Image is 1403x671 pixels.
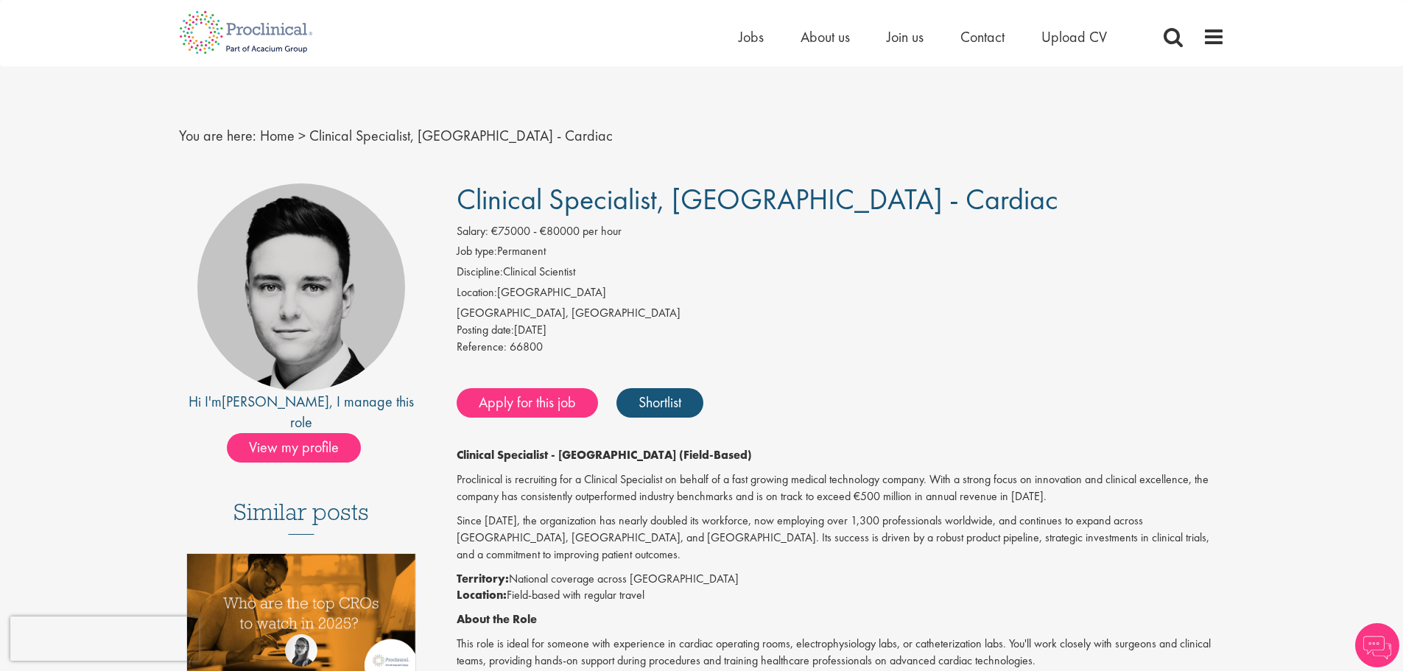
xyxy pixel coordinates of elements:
[739,27,764,46] a: Jobs
[457,322,514,337] span: Posting date:
[510,339,543,354] span: 66800
[457,388,598,418] a: Apply for this job
[457,513,1225,563] p: Since [DATE], the organization has nearly doubled its workforce, now employing over 1,300 profess...
[285,634,317,667] img: Theodora Savlovschi - Wicks
[457,243,1225,264] li: Permanent
[960,27,1005,46] a: Contact
[260,126,295,145] a: breadcrumb link
[457,587,507,603] strong: Location:
[227,433,361,463] span: View my profile
[457,284,497,301] label: Location:
[457,471,1225,505] p: Proclinical is recruiting for a Clinical Specialist on behalf of a fast growing medical technolog...
[801,27,850,46] a: About us
[227,436,376,455] a: View my profile
[197,183,405,391] img: imeage of recruiter Connor Lynes
[616,388,703,418] a: Shortlist
[309,126,613,145] span: Clinical Specialist, [GEOGRAPHIC_DATA] - Cardiac
[457,636,1225,670] p: This role is ideal for someone with experience in cardiac operating rooms, electrophysiology labs...
[10,616,199,661] iframe: reCAPTCHA
[457,264,503,281] label: Discipline:
[457,180,1058,218] span: Clinical Specialist, [GEOGRAPHIC_DATA] - Cardiac
[179,126,256,145] span: You are here:
[457,243,497,260] label: Job type:
[179,391,424,433] div: Hi I'm , I manage this role
[457,611,537,627] strong: About the Role
[491,223,622,239] span: €75000 - €80000 per hour
[457,571,509,586] strong: Territory:
[457,264,1225,284] li: Clinical Scientist
[457,305,1225,322] div: [GEOGRAPHIC_DATA], [GEOGRAPHIC_DATA]
[298,126,306,145] span: >
[1041,27,1107,46] a: Upload CV
[457,223,488,240] label: Salary:
[233,499,369,535] h3: Similar posts
[457,447,752,463] strong: Clinical Specialist - [GEOGRAPHIC_DATA] (Field-Based)
[457,571,1225,605] p: National coverage across [GEOGRAPHIC_DATA] Field-based with regular travel
[222,392,329,411] a: [PERSON_NAME]
[457,339,507,356] label: Reference:
[457,322,1225,339] div: [DATE]
[887,27,924,46] a: Join us
[457,284,1225,305] li: [GEOGRAPHIC_DATA]
[1355,623,1399,667] img: Chatbot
